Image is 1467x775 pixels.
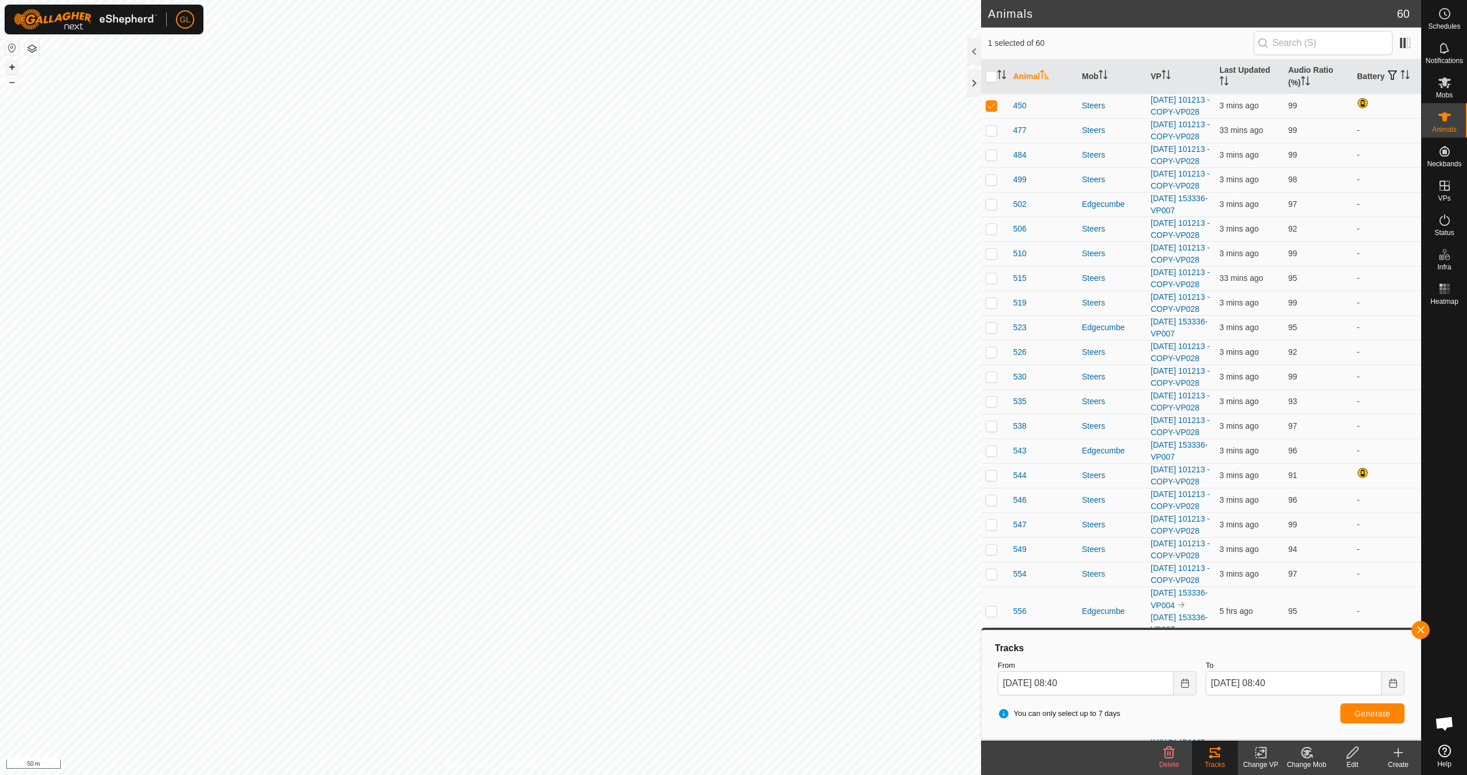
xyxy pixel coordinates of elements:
[1352,512,1421,537] td: -
[1082,100,1142,112] div: Steers
[1438,195,1450,202] span: VPs
[1288,606,1297,616] span: 95
[1219,471,1258,480] span: 2 Sept 2025, 8:36 am
[1288,175,1297,184] span: 98
[1151,292,1210,314] a: [DATE] 101213 - COPY-VP028
[1219,273,1263,283] span: 2 Sept 2025, 8:06 am
[1352,217,1421,241] td: -
[1219,224,1258,233] span: 2 Sept 2025, 8:36 am
[1151,243,1210,264] a: [DATE] 101213 - COPY-VP028
[1082,519,1142,531] div: Steers
[1099,72,1108,81] p-sorticon: Activate to sort
[1177,600,1186,609] img: to
[1219,249,1258,258] span: 2 Sept 2025, 8:36 am
[1219,78,1229,87] p-sorticon: Activate to sort
[1082,396,1142,408] div: Steers
[1288,520,1297,529] span: 99
[25,42,39,56] button: Map Layers
[1219,347,1258,357] span: 2 Sept 2025, 8:36 am
[1340,703,1405,723] button: Generate
[1430,298,1458,305] span: Heatmap
[1288,495,1297,504] span: 96
[1151,588,1207,610] a: [DATE] 153336-VP004
[1436,92,1453,99] span: Mobs
[1284,760,1329,770] div: Change Mob
[1288,224,1297,233] span: 92
[1219,606,1253,616] span: 2 Sept 2025, 3:06 am
[1432,126,1457,133] span: Animals
[1219,150,1258,159] span: 2 Sept 2025, 8:36 am
[1077,60,1146,94] th: Mob
[1288,446,1297,455] span: 96
[1151,144,1210,166] a: [DATE] 101213 - COPY-VP028
[1013,124,1026,136] span: 477
[1082,174,1142,186] div: Steers
[1151,391,1210,412] a: [DATE] 101213 - COPY-VP028
[1288,372,1297,381] span: 99
[5,60,19,74] button: +
[1013,568,1026,580] span: 554
[1013,396,1026,408] span: 535
[1288,101,1297,110] span: 99
[1288,126,1297,135] span: 99
[1151,465,1210,486] a: [DATE] 101213 - COPY-VP028
[1082,469,1142,482] div: Steers
[1301,78,1310,87] p-sorticon: Activate to sort
[1013,223,1026,235] span: 506
[1013,346,1026,358] span: 526
[1151,218,1210,240] a: [DATE] 101213 - COPY-VP028
[1288,347,1297,357] span: 92
[1288,471,1297,480] span: 91
[1288,199,1297,209] span: 97
[1192,760,1238,770] div: Tracks
[993,641,1409,655] div: Tracks
[1082,568,1142,580] div: Steers
[1013,420,1026,432] span: 538
[1437,264,1451,271] span: Infra
[1219,495,1258,504] span: 2 Sept 2025, 8:36 am
[1219,126,1263,135] span: 2 Sept 2025, 8:06 am
[1151,268,1210,289] a: [DATE] 101213 - COPY-VP028
[1352,365,1421,389] td: -
[5,75,19,89] button: –
[1437,761,1452,768] span: Help
[1397,5,1410,22] span: 60
[1428,23,1460,30] span: Schedules
[1219,545,1258,554] span: 2 Sept 2025, 8:36 am
[1082,605,1142,617] div: Edgecumbe
[1427,706,1462,741] a: Open chat
[1352,340,1421,365] td: -
[1151,342,1210,363] a: [DATE] 101213 - COPY-VP028
[1082,223,1142,235] div: Steers
[1013,174,1026,186] span: 499
[1013,272,1026,284] span: 515
[1288,273,1297,283] span: 95
[1082,248,1142,260] div: Steers
[1013,100,1026,112] span: 450
[1174,671,1197,695] button: Choose Date
[1013,297,1026,309] span: 519
[1288,150,1297,159] span: 99
[1082,346,1142,358] div: Steers
[1422,740,1467,772] a: Help
[180,14,191,26] span: GL
[1288,397,1297,406] span: 93
[1009,60,1077,94] th: Animal
[1352,537,1421,562] td: -
[1082,149,1142,161] div: Steers
[1288,421,1297,430] span: 97
[1219,199,1258,209] span: 2 Sept 2025, 8:36 am
[1151,563,1210,585] a: [DATE] 101213 - COPY-VP028
[1382,671,1405,695] button: Choose Date
[1151,514,1210,535] a: [DATE] 101213 - COPY-VP028
[1151,490,1210,511] a: [DATE] 101213 - COPY-VP028
[1082,297,1142,309] div: Steers
[1013,149,1026,161] span: 484
[1352,241,1421,266] td: -
[1352,291,1421,315] td: -
[1288,569,1297,578] span: 97
[988,7,1397,21] h2: Animals
[1082,445,1142,457] div: Edgecumbe
[1082,322,1142,334] div: Edgecumbe
[1013,445,1026,457] span: 543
